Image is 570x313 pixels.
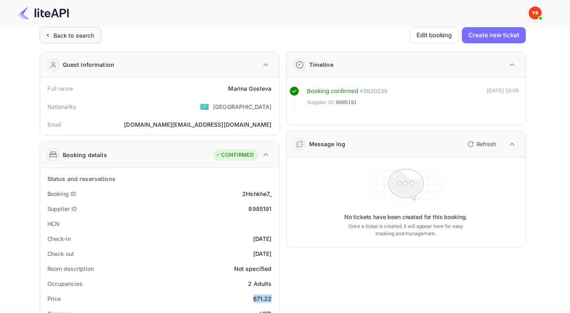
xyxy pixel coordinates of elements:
button: Refresh [463,138,500,151]
p: Refresh [476,140,496,148]
div: Room description [47,264,94,273]
div: 2 Adults [248,279,271,288]
div: Marina Gosteva [228,84,271,93]
button: Create new ticket [462,27,525,43]
div: Email [47,120,62,129]
div: Full name [47,84,73,93]
p: No tickets have been created for this booking. [344,213,468,221]
div: [GEOGRAPHIC_DATA] [213,102,272,111]
div: Occupancies [47,279,83,288]
div: Back to search [53,31,94,40]
div: 671.22 [253,294,272,303]
button: Edit booking [410,27,459,43]
div: Message log [309,140,346,148]
div: [DATE] [253,249,272,258]
div: [DATE] 10:09 [487,87,519,110]
div: [DOMAIN_NAME][EMAIL_ADDRESS][DOMAIN_NAME] [124,120,271,129]
div: Supplier ID [47,204,77,213]
div: Price [47,294,61,303]
div: CONFIRMED [215,151,254,159]
span: United States [200,99,209,114]
p: Once a ticket is created, it will appear here for easy tracking and management. [342,223,470,237]
span: Supplier ID: [307,98,335,106]
div: 8985191 [248,204,271,213]
div: Guest information [63,60,115,69]
span: 8985191 [336,98,357,106]
div: [DATE] [253,234,272,243]
div: # 3920239 [360,87,387,96]
img: LiteAPI Logo [18,6,69,19]
div: Booking details [63,151,107,159]
img: Yandex Support [529,6,542,19]
div: HCN [47,219,60,228]
div: Booking confirmed [307,87,359,96]
div: Check out [47,249,74,258]
div: Not specified [234,264,272,273]
div: 2Hshkhe7_ [242,190,271,198]
div: Booking ID [47,190,76,198]
div: Check-in [47,234,71,243]
div: Timeline [309,60,333,69]
div: Nationality [47,102,77,111]
div: Status and reservations [47,175,115,183]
